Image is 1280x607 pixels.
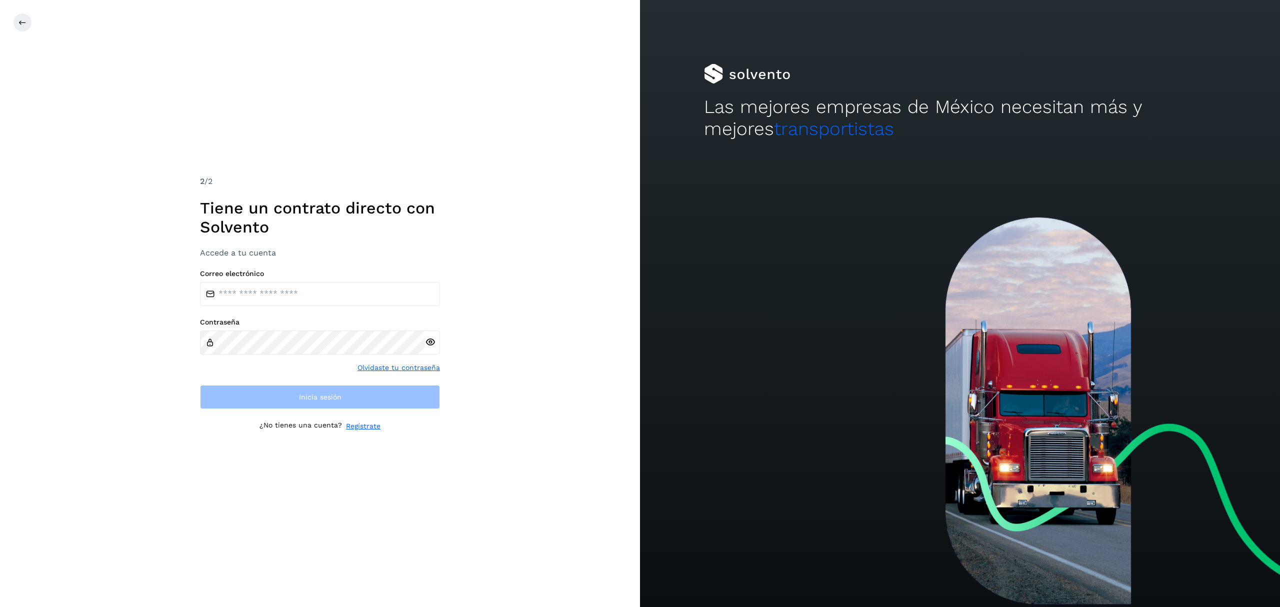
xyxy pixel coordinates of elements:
[200,269,440,278] label: Correo electrónico
[299,393,341,400] span: Inicia sesión
[200,248,440,257] h3: Accede a tu cuenta
[200,175,440,187] div: /2
[200,176,204,186] span: 2
[200,385,440,409] button: Inicia sesión
[357,362,440,373] a: Olvidaste tu contraseña
[259,421,342,431] p: ¿No tienes una cuenta?
[704,96,1216,140] h2: Las mejores empresas de México necesitan más y mejores
[200,318,440,326] label: Contraseña
[774,118,894,139] span: transportistas
[200,198,440,237] h1: Tiene un contrato directo con Solvento
[346,421,380,431] a: Regístrate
